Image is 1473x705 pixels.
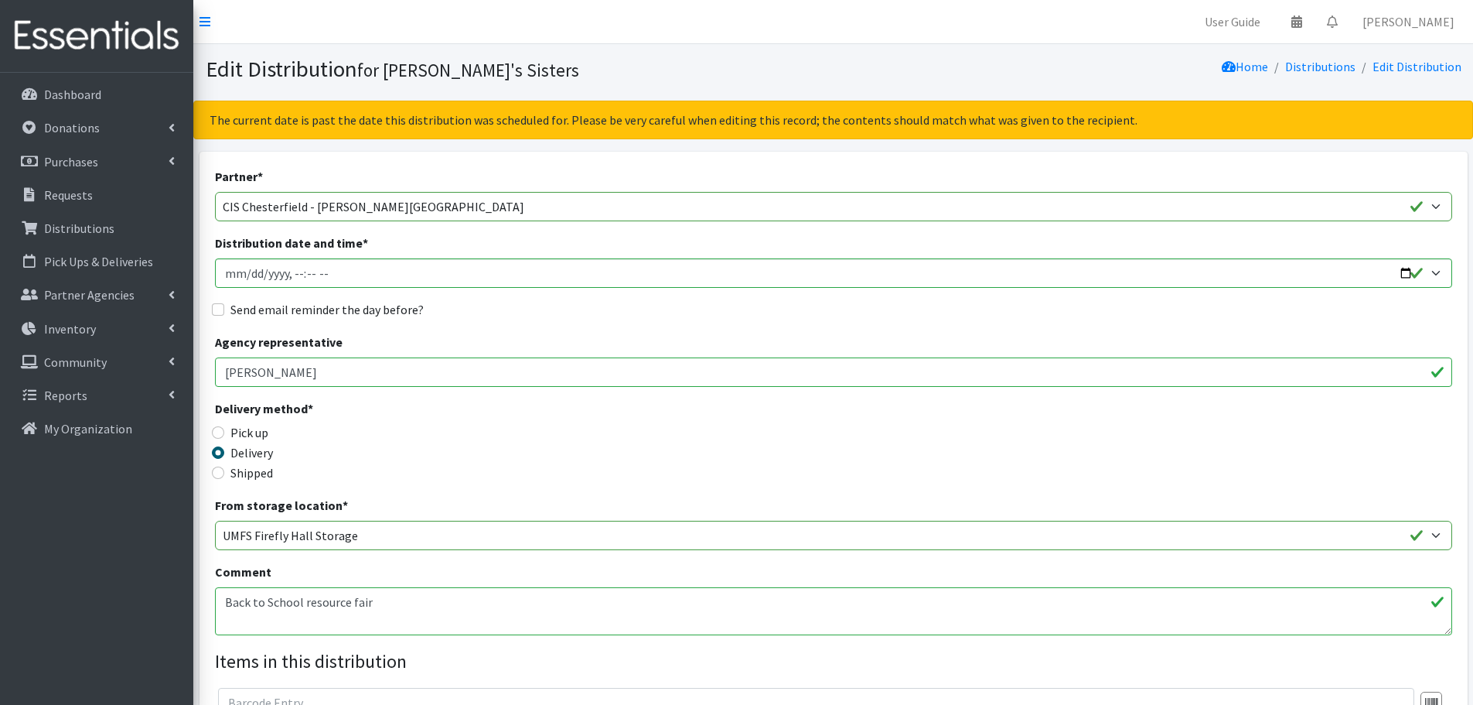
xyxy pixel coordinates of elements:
[1222,59,1268,74] a: Home
[357,59,579,81] small: for [PERSON_NAME]'s Sisters
[363,235,368,251] abbr: required
[230,464,273,482] label: Shipped
[215,648,1452,676] legend: Items in this distribution
[230,443,273,462] label: Delivery
[230,423,268,442] label: Pick up
[1372,59,1461,74] a: Edit Distribution
[44,388,87,403] p: Reports
[6,313,187,344] a: Inventory
[6,413,187,444] a: My Organization
[206,56,828,83] h1: Edit Distribution
[257,169,263,184] abbr: required
[215,496,348,515] label: From storage location
[1192,6,1273,37] a: User Guide
[1350,6,1467,37] a: [PERSON_NAME]
[44,154,98,169] p: Purchases
[44,321,96,337] p: Inventory
[44,221,114,236] p: Distributions
[308,401,313,416] abbr: required
[6,112,187,143] a: Donations
[6,279,187,310] a: Partner Agencies
[193,101,1473,139] div: The current date is past the date this distribution was scheduled for. Please be very careful whe...
[215,234,368,252] label: Distribution date and time
[6,213,187,244] a: Distributions
[215,333,343,351] label: Agency representative
[6,380,187,411] a: Reports
[6,347,187,378] a: Community
[44,287,135,303] p: Partner Agencies
[6,146,187,177] a: Purchases
[44,87,101,102] p: Dashboard
[44,120,100,135] p: Donations
[6,79,187,110] a: Dashboard
[230,300,424,319] label: Send email reminder the day before?
[44,187,93,203] p: Requests
[6,180,187,210] a: Requests
[215,167,263,186] label: Partner
[44,254,153,269] p: Pick Ups & Deliveries
[215,563,271,581] label: Comment
[215,399,524,423] legend: Delivery method
[6,246,187,277] a: Pick Ups & Deliveries
[1285,59,1355,74] a: Distributions
[215,587,1452,635] textarea: Back to School resource fair
[343,498,348,513] abbr: required
[6,10,187,62] img: HumanEssentials
[44,354,107,370] p: Community
[44,421,132,436] p: My Organization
